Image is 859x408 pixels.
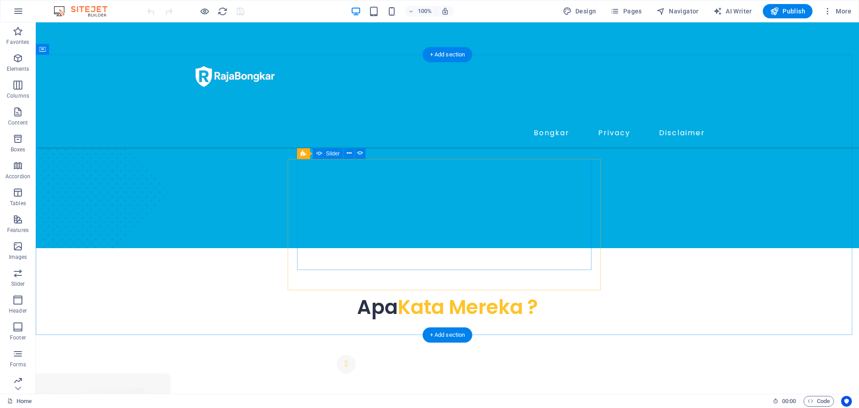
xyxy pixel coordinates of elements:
[710,4,756,18] button: AI Writer
[559,4,600,18] div: Design (Ctrl+Alt+Y)
[11,146,26,153] p: Boxes
[841,396,852,407] button: Usercentrics
[713,7,752,16] span: AI Writer
[7,396,32,407] a: Click to cancel selection. Double-click to open Pages
[7,65,30,73] p: Elements
[610,7,642,16] span: Pages
[559,4,600,18] button: Design
[656,7,699,16] span: Navigator
[217,6,228,17] button: reload
[808,396,830,407] span: Code
[563,7,596,16] span: Design
[773,396,796,407] h6: Session time
[9,307,27,314] p: Header
[770,7,805,16] span: Publish
[823,7,851,16] span: More
[217,6,228,17] i: Reload page
[820,4,855,18] button: More
[423,47,472,62] div: + Add section
[8,119,28,126] p: Content
[10,361,26,368] p: Forms
[788,398,790,404] span: :
[763,4,812,18] button: Publish
[404,6,436,17] button: 100%
[6,39,29,46] p: Favorites
[7,92,29,99] p: Columns
[441,7,449,15] i: On resize automatically adjust zoom level to fit chosen device.
[11,280,25,288] p: Slider
[423,327,472,343] div: + Add section
[782,396,796,407] span: 00 00
[9,253,27,261] p: Images
[7,227,29,234] p: Features
[607,4,645,18] button: Pages
[418,6,432,17] h6: 100%
[5,173,30,180] p: Accordion
[653,4,702,18] button: Navigator
[10,334,26,341] p: Footer
[199,6,210,17] button: Click here to leave preview mode and continue editing
[804,396,834,407] button: Code
[326,151,340,156] span: Slider
[51,6,119,17] img: Editor Logo
[10,200,26,207] p: Tables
